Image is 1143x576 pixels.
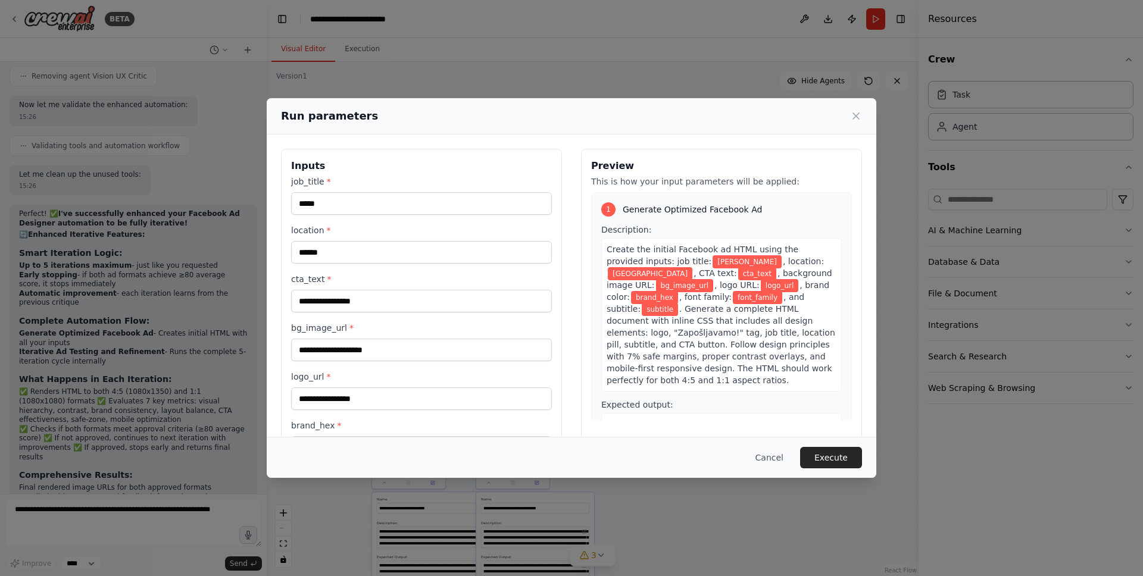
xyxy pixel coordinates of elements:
span: , CTA text: [694,268,737,278]
span: Variable: bg_image_url [656,279,713,292]
h2: Run parameters [281,108,378,124]
span: , font family: [679,292,732,302]
label: bg_image_url [291,322,552,334]
span: , background image URL: [607,268,832,290]
label: location [291,224,552,236]
span: Variable: logo_url [761,279,799,292]
span: Complete HTML document with inline CSS optimized for Facebook ad rendering in both 4:5 and 1:1 fo... [607,420,836,465]
span: Variable: cta_text [738,267,776,280]
h3: Inputs [291,159,552,173]
span: Expected output: [601,400,673,409]
label: job_title [291,176,552,187]
span: , and subtitle: [607,292,804,314]
span: Description: [601,225,651,234]
div: 1 [601,202,616,217]
span: Generate Optimized Facebook Ad [623,204,762,215]
label: logo_url [291,371,552,383]
span: Variable: brand_hex [631,291,678,304]
span: Create the initial Facebook ad HTML using the provided inputs: job title: [607,245,798,266]
span: , logo URL: [714,280,760,290]
label: cta_text [291,273,552,285]
p: This is how your input parameters will be applied: [591,176,852,187]
span: , location: [783,256,824,266]
span: Variable: location [608,267,692,280]
span: Variable: job_title [713,255,782,268]
h3: Preview [591,159,852,173]
span: . Generate a complete HTML document with inline CSS that includes all design elements: logo, "Zap... [607,304,835,385]
button: Execute [800,447,862,468]
span: , brand color: [607,280,829,302]
button: Cancel [746,447,793,468]
span: Variable: subtitle [642,303,678,316]
span: Variable: font_family [733,291,782,304]
label: brand_hex [291,420,552,431]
